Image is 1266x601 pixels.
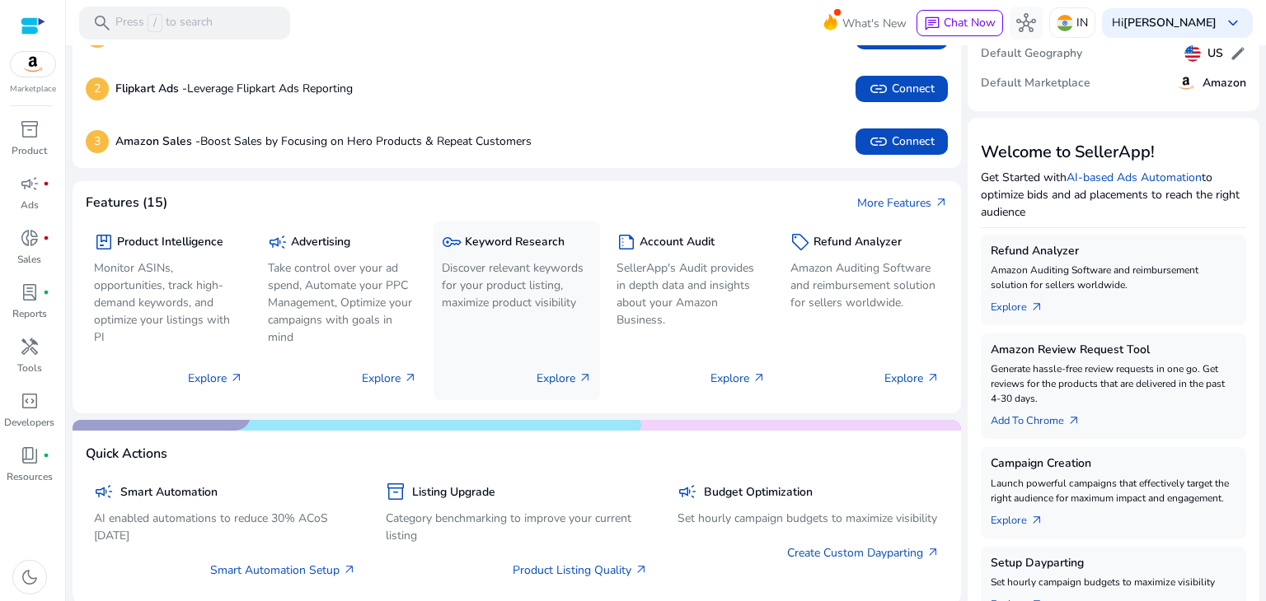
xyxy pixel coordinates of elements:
span: Connect [869,132,935,151]
p: Get Started with to optimize bids and ad placements to reach the right audience [981,169,1246,221]
p: Generate hassle-free review requests in one go. Get reviews for the products that are delivered i... [991,361,1236,406]
span: chat [924,16,940,32]
span: arrow_outward [753,371,766,384]
p: Boost Sales by Focusing on Hero Products & Repeat Customers [115,133,532,150]
span: campaign [94,482,114,501]
a: Create Custom Dayparting [787,544,940,561]
span: campaign [268,232,288,252]
img: amazon.svg [11,52,55,77]
span: arrow_outward [635,563,648,576]
span: arrow_outward [1067,414,1081,427]
p: Take control over your ad spend, Automate your PPC Management, Optimize your campaigns with goals... [268,259,417,346]
p: Leverage Flipkart Ads Reporting [115,80,353,97]
a: Smart Automation Setup [210,561,356,579]
span: arrow_outward [926,546,940,559]
span: arrow_outward [926,371,940,384]
span: hub [1016,13,1036,33]
a: AI-based Ads Automation [1067,170,1202,185]
img: us.svg [1184,45,1201,62]
h5: Refund Analyzer [991,245,1236,259]
span: dark_mode [20,567,40,587]
p: Discover relevant keywords for your product listing, maximize product visibility [442,259,591,311]
h5: Account Audit [640,235,715,249]
p: SellerApp's Audit provides in depth data and insights about your Amazon Business. [617,259,766,328]
span: fiber_manual_record [43,180,49,187]
h5: Smart Automation [120,486,218,500]
p: Set hourly campaign budgets to maximize visibility [991,575,1236,589]
a: Explorearrow_outward [991,505,1057,529]
b: Flipkart Ads - [115,81,187,96]
span: / [148,14,162,32]
h5: Setup Dayparting [991,557,1236,571]
p: Explore [710,370,766,387]
button: linkConnect [856,128,948,155]
span: fiber_manual_record [43,289,49,296]
span: campaign [678,482,697,501]
span: Chat Now [944,15,996,30]
p: Set hourly campaign budgets to maximize visibility [678,510,940,527]
p: Product [12,143,47,158]
h3: Welcome to SellerApp! [981,142,1246,162]
h5: Listing Upgrade [412,486,495,500]
p: Marketplace [10,83,56,96]
a: Explorearrow_outward [991,292,1057,315]
a: Product Listing Quality [513,561,648,579]
span: donut_small [20,228,40,248]
p: Explore [188,370,243,387]
p: Category benchmarking to improve your current listing [386,510,648,544]
p: 3 [86,130,109,153]
span: inventory_2 [386,482,406,501]
p: Explore [362,370,417,387]
img: amazon.svg [1176,73,1196,93]
p: Sales [17,252,41,267]
p: Tools [17,361,42,375]
h4: Quick Actions [86,446,167,462]
span: key [442,232,462,252]
span: link [869,79,889,99]
span: book_4 [20,445,40,465]
p: AI enabled automations to reduce 30% ACoS [DATE] [94,510,356,544]
p: IN [1076,8,1088,37]
span: arrow_outward [404,371,417,384]
h5: Refund Analyzer [814,235,902,249]
span: campaign [20,174,40,193]
h5: Budget Optimization [704,486,813,500]
span: arrow_outward [1030,514,1043,527]
h5: Keyword Research [465,235,565,249]
p: Amazon Auditing Software and reimbursement solution for sellers worldwide. [790,259,940,311]
span: edit [1230,45,1246,62]
b: [PERSON_NAME] [1123,15,1217,30]
span: What's New [842,9,907,38]
b: Amazon Sales - [115,133,200,149]
span: arrow_outward [230,371,243,384]
span: arrow_outward [343,563,356,576]
h5: US [1207,47,1223,61]
p: Hi [1112,17,1217,29]
p: Resources [7,469,53,484]
img: in.svg [1057,15,1073,31]
span: link [869,132,889,151]
h5: Campaign Creation [991,457,1236,471]
span: lab_profile [20,282,40,302]
button: linkConnect [856,76,948,102]
span: fiber_manual_record [43,452,49,459]
span: Connect [869,79,935,99]
button: linkConnect [856,23,948,49]
h4: Features (15) [86,195,167,211]
span: arrow_outward [1030,300,1043,314]
button: chatChat Now [917,10,1003,36]
p: Developers [4,415,54,430]
p: Reports [12,306,47,321]
span: arrow_outward [579,371,592,384]
span: summarize [617,232,636,252]
h5: Product Intelligence [117,235,223,249]
h5: Default Marketplace [981,77,1090,91]
p: Explore [884,370,940,387]
p: Press to search [115,14,213,32]
a: Add To Chrome [991,406,1094,429]
h5: Amazon [1203,77,1246,91]
span: inventory_2 [20,119,40,139]
span: search [92,13,112,33]
span: sell [790,232,810,252]
p: Explore [537,370,592,387]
